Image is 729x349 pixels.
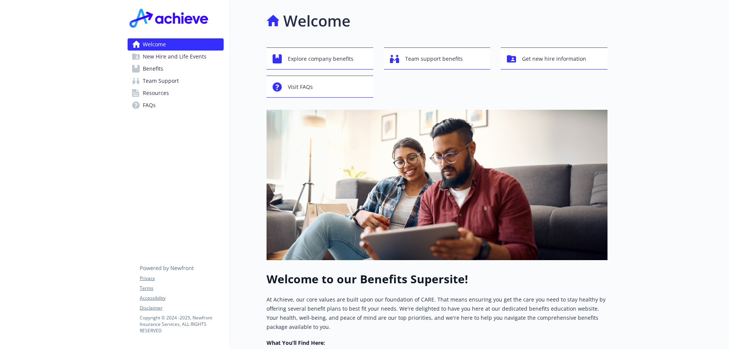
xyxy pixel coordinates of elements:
a: Benefits [128,63,224,75]
p: Copyright © 2024 - 2025 , Newfront Insurance Services, ALL RIGHTS RESERVED [140,314,223,334]
span: Get new hire information [522,52,586,66]
a: Terms [140,285,223,292]
a: Privacy [140,275,223,282]
span: Benefits [143,63,163,75]
a: Team Support [128,75,224,87]
a: Welcome [128,38,224,51]
h1: Welcome to our Benefits Supersite! [267,272,607,286]
span: Team Support [143,75,179,87]
span: Explore company benefits [288,52,353,66]
button: Get new hire information [501,47,607,69]
p: At Achieve, our core values are built upon our foundation of CARE. That means ensuring you get th... [267,295,607,332]
button: Visit FAQs [267,76,373,98]
span: Resources [143,87,169,99]
a: New Hire and Life Events [128,51,224,63]
a: Disclaimer [140,305,223,311]
a: Accessibility [140,295,223,302]
span: Visit FAQs [288,80,313,94]
img: overview page banner [267,110,607,260]
strong: What You’ll Find Here: [267,339,325,346]
span: New Hire and Life Events [143,51,207,63]
span: Team support benefits [405,52,463,66]
span: FAQs [143,99,156,111]
button: Explore company benefits [267,47,373,69]
a: Resources [128,87,224,99]
span: Welcome [143,38,166,51]
h1: Welcome [283,9,350,32]
button: Team support benefits [384,47,491,69]
a: FAQs [128,99,224,111]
